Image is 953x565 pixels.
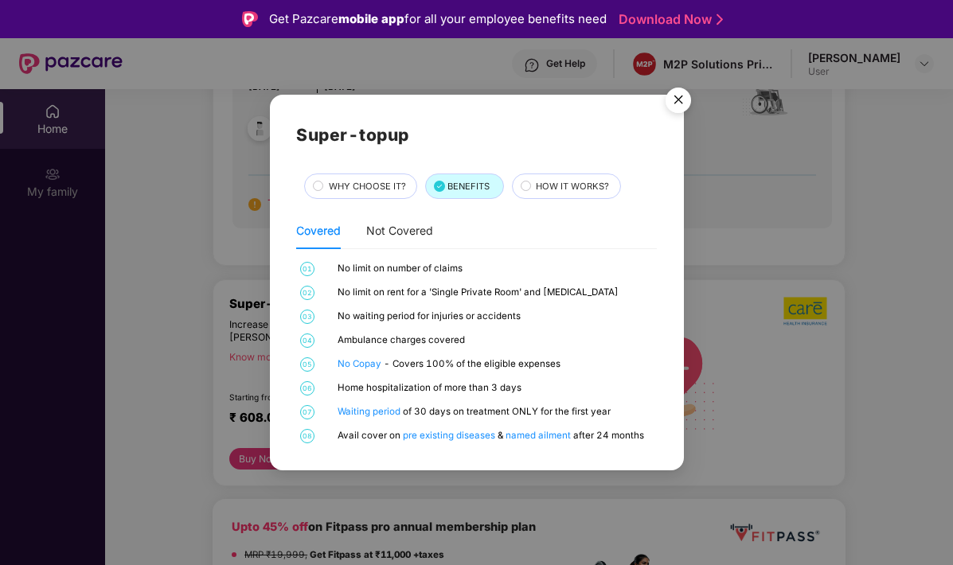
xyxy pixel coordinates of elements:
span: BENEFITS [447,180,490,194]
div: Home hospitalization of more than 3 days [338,381,653,395]
div: of 30 days on treatment ONLY for the first year [338,405,653,419]
a: pre existing diseases [403,430,498,441]
h2: Super-topup [296,122,656,148]
span: WHY CHOOSE IT? [329,180,406,194]
a: Waiting period [338,406,403,417]
img: svg+xml;base64,PHN2ZyB4bWxucz0iaHR0cDovL3d3dy53My5vcmcvMjAwMC9zdmciIHdpZHRoPSI1NiIgaGVpZ2h0PSI1Ni... [656,80,701,125]
span: 07 [300,405,314,419]
img: Stroke [717,11,723,28]
strong: mobile app [338,11,404,26]
span: 04 [300,333,314,348]
a: No Copay [338,358,384,369]
span: 01 [300,262,314,276]
span: 03 [300,310,314,324]
img: Logo [242,11,258,27]
div: Not Covered [366,222,433,240]
span: 06 [300,381,314,395]
button: Close [656,80,699,123]
div: Ambulance charges covered [338,333,653,347]
div: Covered [296,222,341,240]
span: 02 [300,286,314,300]
a: Download Now [619,11,718,28]
div: - Covers 100% of the eligible expenses [338,357,653,371]
div: No limit on number of claims [338,262,653,275]
div: No waiting period for injuries or accidents [338,310,653,323]
div: Avail cover on & after 24 months [338,429,653,442]
a: named ailment [506,430,573,441]
div: Get Pazcare for all your employee benefits need [269,10,607,29]
span: 08 [300,429,314,443]
div: No limit on rent for a 'Single Private Room' and [MEDICAL_DATA] [338,286,653,299]
span: HOW IT WORKS? [536,180,609,194]
span: 05 [300,357,314,372]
